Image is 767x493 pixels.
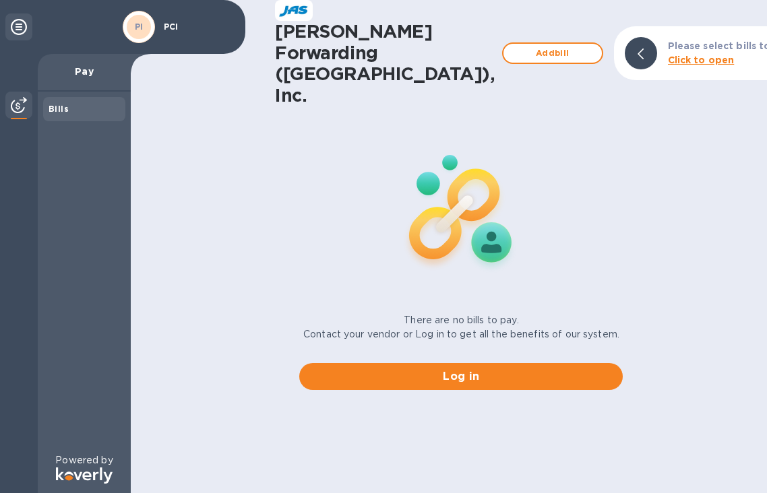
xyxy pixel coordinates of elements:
[502,42,603,64] button: Addbill
[303,313,619,341] p: There are no bills to pay. Contact your vendor or Log in to get all the benefits of our system.
[56,467,113,484] img: Logo
[135,22,144,32] b: PI
[55,453,113,467] p: Powered by
[514,45,591,61] span: Add bill
[668,55,735,65] b: Click to open
[49,104,69,114] b: Bills
[310,368,612,385] span: Log in
[275,21,495,106] h1: [PERSON_NAME] Forwarding ([GEOGRAPHIC_DATA]), Inc.
[299,363,623,390] button: Log in
[164,22,231,32] p: PCI
[49,65,120,78] p: Pay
